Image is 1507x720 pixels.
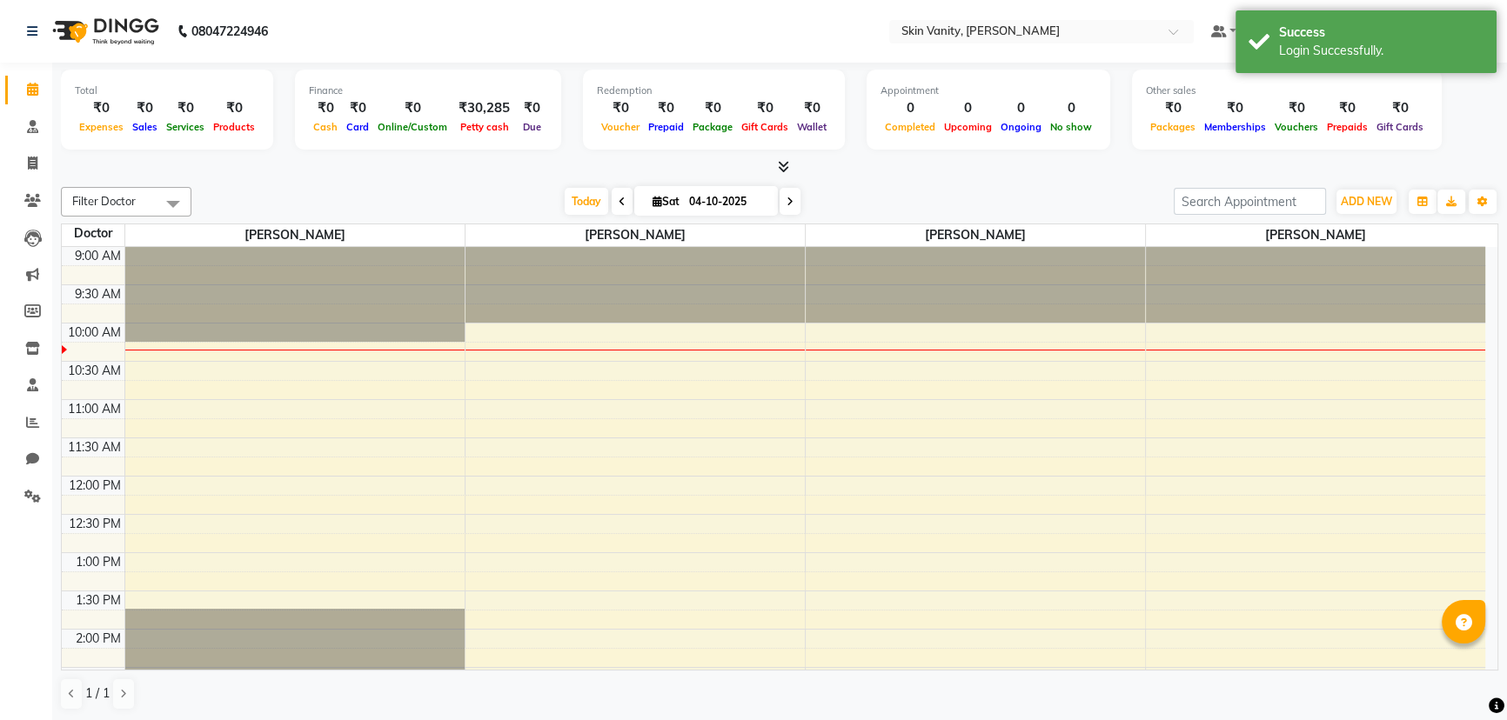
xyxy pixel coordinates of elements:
span: Completed [881,121,940,133]
div: 10:30 AM [64,362,124,380]
span: Products [209,121,259,133]
div: ₹0 [1270,98,1323,118]
div: ₹0 [644,98,688,118]
div: ₹0 [1146,98,1200,118]
div: ₹0 [793,98,831,118]
span: Sat [648,195,684,208]
div: ₹0 [342,98,373,118]
div: ₹0 [373,98,452,118]
span: [PERSON_NAME] [465,224,805,246]
div: 12:30 PM [65,515,124,533]
input: 2025-10-04 [684,189,771,215]
div: ₹0 [1323,98,1372,118]
span: Package [688,121,737,133]
div: ₹30,285 [452,98,517,118]
div: Total [75,83,259,98]
span: Upcoming [940,121,996,133]
div: 1:00 PM [72,553,124,571]
span: Wallet [793,121,831,133]
img: logo [44,7,164,56]
div: 2:00 PM [72,630,124,648]
div: 9:30 AM [71,285,124,303]
div: 0 [1046,98,1096,118]
div: ₹0 [597,98,644,118]
span: Expenses [75,121,128,133]
input: Search Appointment [1174,188,1326,215]
button: ADD NEW [1336,190,1396,214]
span: Services [162,121,209,133]
div: 0 [940,98,996,118]
div: Finance [309,83,547,98]
div: ₹0 [309,98,342,118]
div: ₹0 [209,98,259,118]
div: Login Successfully. [1279,42,1484,60]
div: ₹0 [128,98,162,118]
div: ₹0 [517,98,547,118]
span: [PERSON_NAME] [1146,224,1486,246]
b: 08047224946 [191,7,268,56]
div: Doctor [62,224,124,243]
span: Prepaid [644,121,688,133]
div: ₹0 [162,98,209,118]
span: Today [565,188,608,215]
span: Online/Custom [373,121,452,133]
span: Vouchers [1270,121,1323,133]
div: Redemption [597,83,831,98]
span: Filter Doctor [72,194,136,208]
div: Other sales [1146,83,1428,98]
div: 2:30 PM [72,668,124,686]
span: 1 / 1 [85,684,110,703]
span: ADD NEW [1341,195,1392,208]
span: Packages [1146,121,1200,133]
div: Success [1279,23,1484,42]
span: [PERSON_NAME] [806,224,1145,246]
div: ₹0 [688,98,737,118]
div: 11:00 AM [64,400,124,418]
span: Sales [128,121,162,133]
span: Memberships [1200,121,1270,133]
div: ₹0 [75,98,128,118]
span: No show [1046,121,1096,133]
div: 9:00 AM [71,247,124,265]
span: Due [519,121,546,133]
span: Ongoing [996,121,1046,133]
div: 10:00 AM [64,323,124,342]
span: [PERSON_NAME] [125,224,465,246]
div: Appointment [881,83,1096,98]
div: 12:00 PM [65,477,124,495]
span: Cash [309,121,342,133]
span: Petty cash [456,121,513,133]
span: Prepaids [1323,121,1372,133]
div: 1:30 PM [72,591,124,610]
div: ₹0 [1200,98,1270,118]
div: ₹0 [1372,98,1428,118]
div: 0 [996,98,1046,118]
span: Gift Cards [1372,121,1428,133]
span: Card [342,121,373,133]
div: 11:30 AM [64,438,124,457]
div: ₹0 [737,98,793,118]
div: 0 [881,98,940,118]
span: Voucher [597,121,644,133]
span: Gift Cards [737,121,793,133]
